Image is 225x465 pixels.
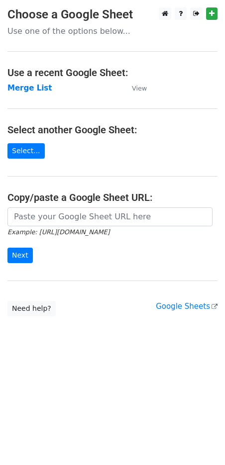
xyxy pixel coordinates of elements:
small: Example: [URL][DOMAIN_NAME] [7,228,110,236]
a: Merge List [7,84,52,93]
input: Paste your Google Sheet URL here [7,207,213,226]
a: Need help? [7,301,56,316]
a: View [122,84,147,93]
p: Use one of the options below... [7,26,218,36]
h4: Copy/paste a Google Sheet URL: [7,191,218,203]
h4: Select another Google Sheet: [7,124,218,136]
a: Select... [7,143,45,159]
small: View [132,85,147,92]
h4: Use a recent Google Sheet: [7,67,218,79]
input: Next [7,248,33,263]
h3: Choose a Google Sheet [7,7,218,22]
a: Google Sheets [156,302,218,311]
